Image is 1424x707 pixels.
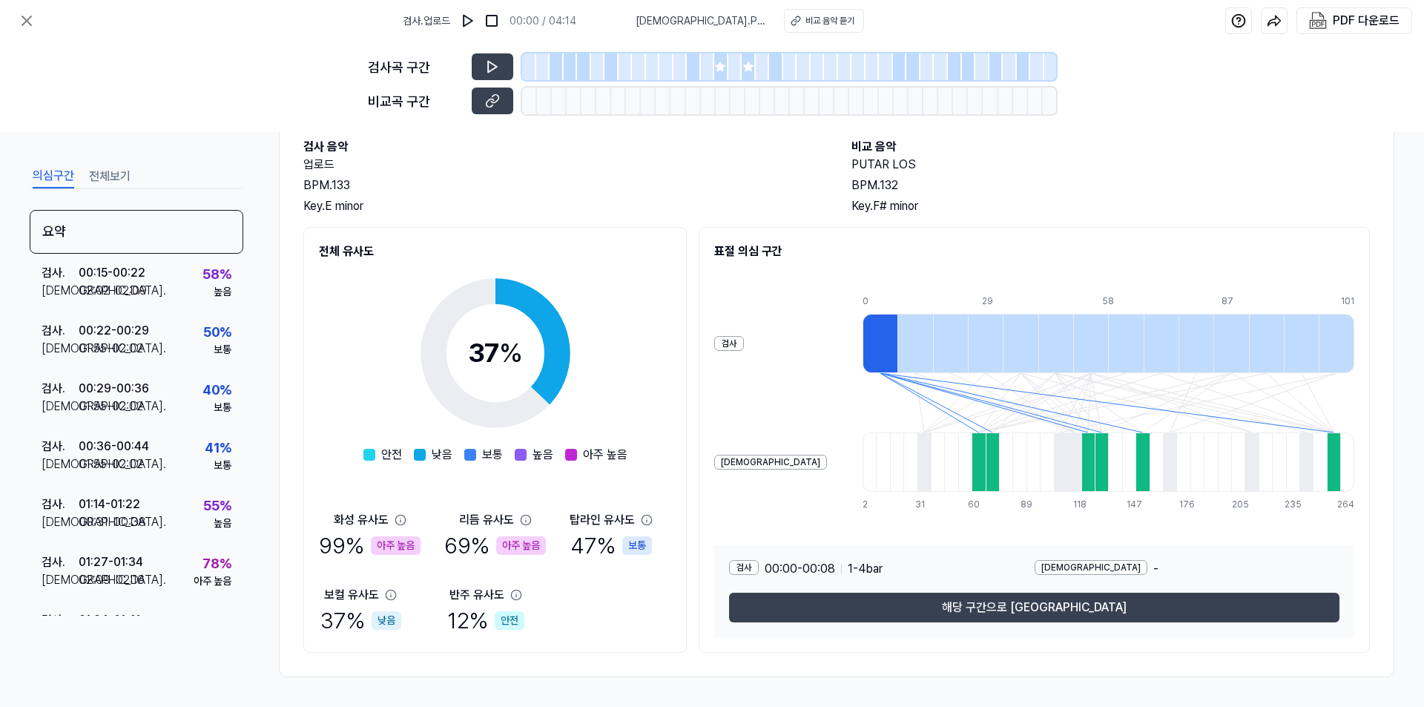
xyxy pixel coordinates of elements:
[1102,295,1137,308] div: 58
[79,496,140,513] div: 01:14 - 01:22
[510,13,576,29] div: 00:00 / 04:14
[79,398,143,415] div: 01:55 - 02:02
[194,573,231,589] div: 아주 높음
[42,496,79,513] div: 검사 .
[42,553,79,571] div: 검사 .
[1179,498,1193,511] div: 176
[851,138,1370,156] h2: 비교 음악
[303,138,822,156] h2: 검사 음악
[42,380,79,398] div: 검사 .
[320,604,401,637] div: 37 %
[403,13,450,29] span: 검사 . 업로드
[79,513,146,531] div: 00:31 - 00:38
[42,456,79,473] div: [DEMOGRAPHIC_DATA] .
[42,398,79,415] div: [DEMOGRAPHIC_DATA] .
[432,446,452,464] span: 낮음
[968,498,981,511] div: 60
[303,156,822,174] h2: 업로드
[319,243,671,260] h2: 전체 유사도
[714,243,1354,260] h2: 표절 의심 구간
[42,340,79,358] div: [DEMOGRAPHIC_DATA] .
[203,322,231,342] div: 50 %
[214,516,231,531] div: 높음
[468,333,523,373] div: 37
[79,553,143,571] div: 01:27 - 01:34
[202,553,231,573] div: 78 %
[533,446,553,464] span: 높음
[915,498,929,511] div: 31
[79,571,145,589] div: 02:09 - 02:16
[496,536,546,555] div: 아주 높음
[1222,295,1256,308] div: 87
[368,57,463,77] div: 검사곡 구간
[851,156,1370,174] h2: PUTAR LOS
[1333,11,1400,30] div: PDF 다운로드
[622,536,652,555] div: 보통
[459,511,514,529] div: 리듬 유사도
[42,438,79,456] div: 검사 .
[583,446,627,464] span: 아주 높음
[79,611,140,629] div: 01:34 - 01:41
[444,529,546,562] div: 69 %
[42,282,79,300] div: [DEMOGRAPHIC_DATA] .
[447,604,524,637] div: 12 %
[368,91,463,111] div: 비교곡 구간
[214,400,231,415] div: 보통
[203,496,231,516] div: 55 %
[482,446,503,464] span: 보통
[79,282,147,300] div: 02:02 - 02:09
[1309,12,1327,30] img: PDF Download
[202,264,231,284] div: 58 %
[461,13,475,28] img: play
[372,611,401,630] div: 낮음
[303,197,822,215] div: Key. E minor
[848,560,883,578] span: 1 - 4 bar
[79,322,149,340] div: 00:22 - 00:29
[202,380,231,400] div: 40 %
[202,611,231,631] div: 66 %
[42,264,79,282] div: 검사 .
[1021,498,1034,511] div: 89
[1267,13,1282,28] img: share
[449,586,504,604] div: 반주 유사도
[1306,8,1402,33] button: PDF 다운로드
[570,511,635,529] div: 탑라인 유사도
[1035,560,1147,575] div: [DEMOGRAPHIC_DATA]
[1073,498,1087,511] div: 118
[42,322,79,340] div: 검사 .
[42,571,79,589] div: [DEMOGRAPHIC_DATA] .
[303,177,822,194] div: BPM. 133
[319,529,421,562] div: 99 %
[1127,498,1140,511] div: 147
[499,337,523,369] span: %
[79,340,143,358] div: 01:55 - 02:02
[42,611,79,629] div: 검사 .
[1232,498,1245,511] div: 205
[729,560,759,575] div: 검사
[79,456,143,473] div: 01:55 - 02:02
[79,264,145,282] div: 00:15 - 00:22
[324,586,379,604] div: 보컬 유사도
[784,9,864,33] a: 비교 음악 듣기
[765,560,835,578] span: 00:00 - 00:08
[1337,498,1354,511] div: 264
[1231,13,1246,28] img: help
[863,295,897,308] div: 0
[371,536,421,555] div: 아주 높음
[982,295,1017,308] div: 29
[214,284,231,300] div: 높음
[1285,498,1298,511] div: 235
[863,498,876,511] div: 2
[714,455,827,470] div: [DEMOGRAPHIC_DATA]
[714,336,744,351] div: 검사
[484,13,499,28] img: stop
[205,438,231,458] div: 41 %
[570,529,652,562] div: 47 %
[79,438,149,456] div: 00:36 - 00:44
[851,197,1370,215] div: Key. F# minor
[729,593,1339,622] button: 해당 구간으로 [GEOGRAPHIC_DATA]
[381,446,402,464] span: 안전
[89,165,131,188] button: 전체보기
[42,513,79,531] div: [DEMOGRAPHIC_DATA] .
[79,380,149,398] div: 00:29 - 00:36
